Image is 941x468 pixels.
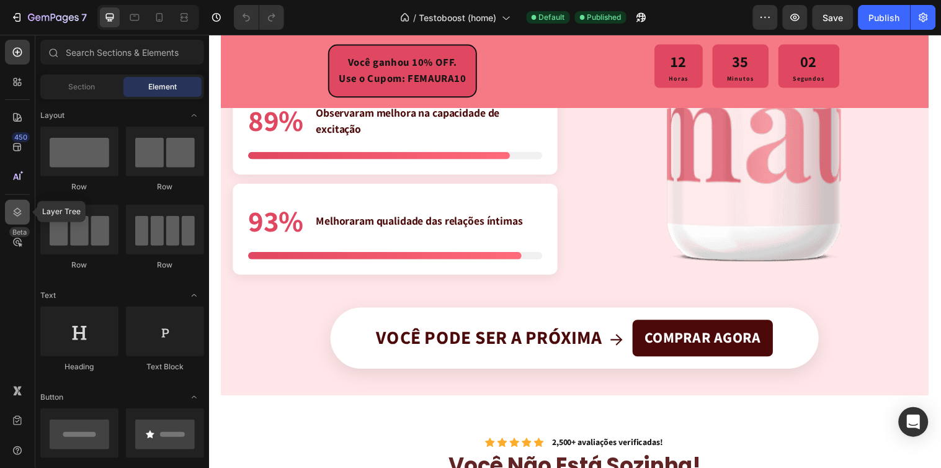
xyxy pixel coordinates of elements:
[5,5,92,30] button: 7
[40,110,65,121] span: Layout
[40,290,56,301] span: Text
[126,259,204,271] div: Row
[869,11,900,24] div: Publish
[349,408,462,421] strong: 2,500+ avaliações verificadas!
[208,35,941,468] iframe: Design area
[539,12,565,23] span: Default
[414,11,417,24] span: /
[40,167,97,212] div: 93%
[408,295,422,322] span: →
[40,181,118,192] div: Row
[594,15,627,40] div: 02
[81,10,87,25] p: 7
[12,132,30,142] div: 450
[184,387,204,407] span: Toggle open
[823,12,844,23] span: Save
[899,407,929,437] div: Open Intercom Messenger
[109,71,339,104] div: Observaram melhora na capacidade de excitação
[126,181,204,192] div: Row
[234,5,284,30] div: Undo/Redo
[527,15,555,40] div: 35
[171,297,401,320] span: Você pode ser a próxima
[40,65,97,110] div: 89%
[9,227,30,237] div: Beta
[184,286,204,305] span: Toggle open
[40,259,118,271] div: Row
[468,40,488,49] p: Horas
[148,81,177,92] span: Element
[109,181,339,197] div: Melhoraram qualidade das relações íntimas
[858,5,911,30] button: Publish
[587,12,622,23] span: Published
[813,5,854,30] button: Save
[184,106,204,125] span: Toggle open
[594,40,627,49] p: Segundos
[431,290,574,327] a: COMPRAR AGORA
[126,361,204,372] div: Text Block
[22,423,723,454] h2: você não está sozinha!
[40,40,204,65] input: Search Sections & Elements
[419,11,497,24] span: Testoboost (home)
[40,392,63,403] span: Button
[40,361,118,372] div: Heading
[527,40,555,49] p: Minutos
[69,81,96,92] span: Section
